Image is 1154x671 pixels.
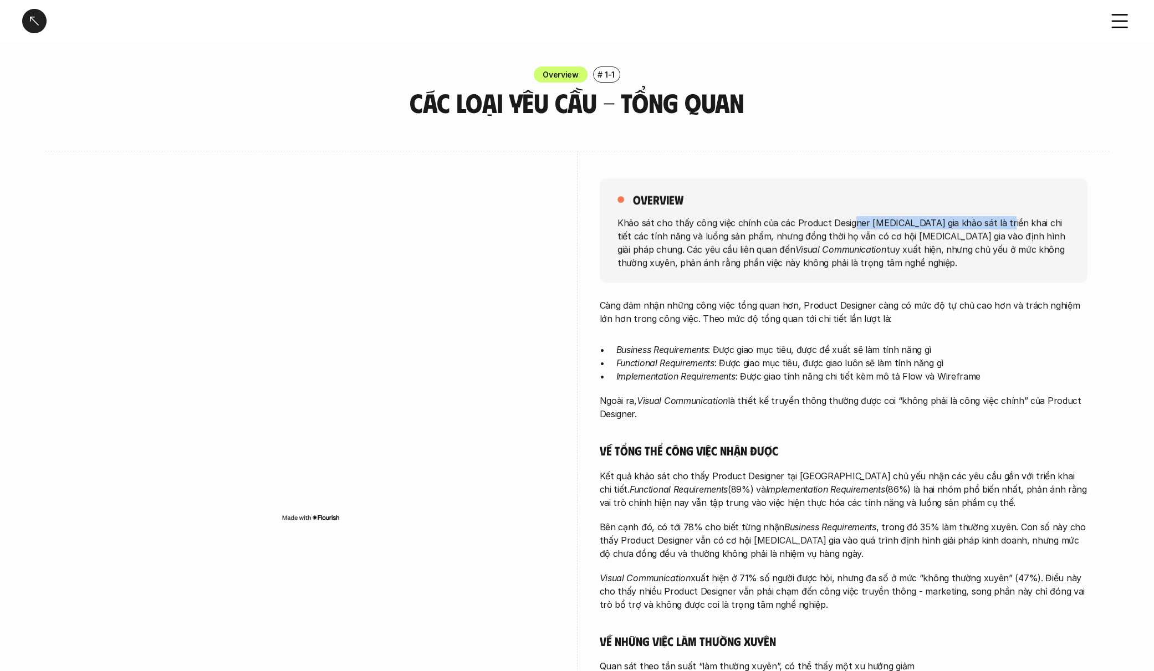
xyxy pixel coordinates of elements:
img: Made with Flourish [282,513,340,522]
p: : Được giao mục tiêu, được đề xuất sẽ làm tính năng gì [616,343,1087,356]
p: 1-1 [605,69,615,80]
em: Business Requirements [784,521,876,532]
em: Functional Requirements [630,484,728,495]
em: Business Requirements [616,344,708,355]
em: Visual Communication [795,243,886,254]
em: Implementation Requirements [766,484,885,495]
p: Khảo sát cho thấy công việc chính của các Product Designer [MEDICAL_DATA] gia khảo sát là triển k... [617,216,1070,269]
iframe: Interactive or visual content [67,178,555,511]
em: Visual Communication [637,395,728,406]
p: Kết quả khảo sát cho thấy Product Designer tại [GEOGRAPHIC_DATA] chủ yếu nhận các yêu cầu gắn với... [600,469,1087,509]
h6: # [598,70,602,79]
h3: Các loại yêu cầu - Tổng quan [341,88,813,117]
h5: Về những việc làm thường xuyên [600,633,1087,649]
em: Visual Communication [600,572,691,583]
p: Càng đảm nhận những công việc tổng quan hơn, Product Designer càng có mức độ tự chủ cao hơn và tr... [600,299,1087,325]
em: Implementation Requirements [616,371,736,382]
p: Ngoài ra, là thiết kế truyền thông thường được coi “không phải là công việc chính” của Product De... [600,394,1087,421]
em: Functional Requirements [616,357,714,368]
p: Overview [543,69,579,80]
p: Bên cạnh đó, có tới 78% cho biết từng nhận , trong đó 35% làm thường xuyên. Con số này cho thấy P... [600,520,1087,560]
p: : Được giao tính năng chi tiết kèm mô tả Flow và Wireframe [616,370,1087,383]
h5: overview [633,192,683,207]
p: : Được giao mục tiêu, được giao luôn sẽ làm tính năng gì [616,356,1087,370]
p: xuất hiện ở 71% số người được hỏi, nhưng đa số ở mức “không thường xuyên” (47%). Điều này cho thấ... [600,571,1087,611]
h5: Về tổng thể công việc nhận được [600,443,1087,458]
